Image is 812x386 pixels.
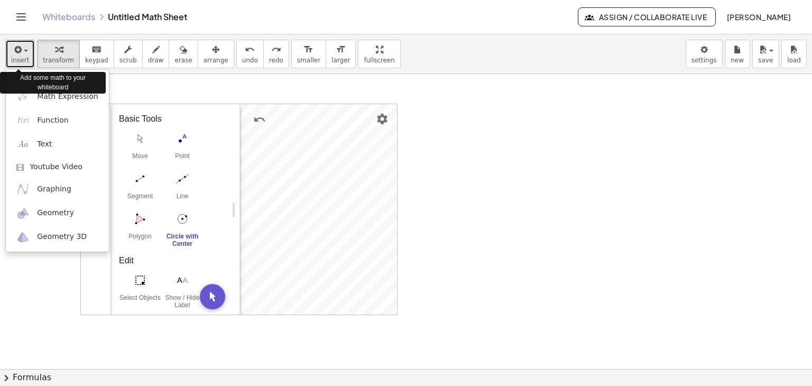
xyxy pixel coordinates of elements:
div: Point [161,152,204,167]
button: Polygon. Select all vertices, then first vertex again [119,210,161,248]
div: Edit [119,254,223,267]
span: transform [43,57,74,64]
button: Show / Hide Object. Select objects to hide, then switch to another tool [119,311,161,350]
button: insert [5,40,35,68]
button: draw [142,40,170,68]
span: arrange [204,57,228,64]
button: erase [169,40,198,68]
span: larger [331,57,350,64]
i: format_size [336,43,346,56]
i: undo [245,43,255,56]
button: keyboardkeypad [79,40,114,68]
img: ggb-graphing.svg [16,182,30,196]
span: Graphing [37,184,71,195]
button: format_sizelarger [326,40,356,68]
span: settings [691,57,717,64]
button: redoredo [263,40,289,68]
button: [PERSON_NAME] [718,7,799,26]
span: draw [148,57,164,64]
button: load [781,40,807,68]
a: Whiteboards [42,12,95,22]
a: Geometry 3D [6,225,109,249]
button: Delete. Select object which should be deleted [161,311,204,350]
span: fullscreen [364,57,394,64]
img: ggb-geometry.svg [16,207,30,220]
div: Circle with Center through Point [161,233,204,247]
img: f_x.png [16,114,30,127]
button: Undo [250,110,269,129]
a: Graphing [6,177,109,201]
div: Segment [119,192,161,207]
span: Text [37,139,52,150]
div: Line [161,192,204,207]
button: Show / Hide Label. Select object [161,271,204,309]
button: Point. Select position or line, function, or curve [161,130,204,168]
button: transform [37,40,80,68]
button: Circle with Center through Point. Select center point, then point on circle [161,210,204,248]
button: fullscreen [358,40,400,68]
button: Move. Drag or select object [119,130,161,168]
i: format_size [303,43,313,56]
span: smaller [297,57,320,64]
div: Basic Tools [119,113,223,125]
button: scrub [114,40,143,68]
button: Segment. Select two points or positions [119,170,161,208]
button: Toggle navigation [13,8,30,25]
span: keypad [85,57,108,64]
span: load [787,57,801,64]
span: redo [269,57,283,64]
div: Polygon [119,233,161,247]
button: new [725,40,750,68]
span: [PERSON_NAME] [726,12,791,22]
button: format_sizesmaller [291,40,326,68]
span: save [758,57,773,64]
button: Move. Drag or select object [200,284,225,309]
button: Select Objects. Click on object to select it or drag a rectangle to select multiple objects [119,271,161,309]
span: Math Expression [37,91,98,102]
a: Youtube Video [6,157,109,178]
button: arrange [198,40,234,68]
span: Geometry 3D [37,232,87,242]
div: Show / Hide Label [161,294,204,309]
img: ggb-3d.svg [16,231,30,244]
button: Line. Select two points or positions [161,170,204,208]
span: Assign / Collaborate Live [587,12,707,22]
i: keyboard [91,43,101,56]
a: Geometry [6,201,109,225]
i: redo [271,43,281,56]
span: undo [242,57,258,64]
button: Assign / Collaborate Live [578,7,716,26]
div: Geometry [80,104,398,315]
button: undoundo [236,40,264,68]
a: Text [6,132,109,156]
span: Function [37,115,69,126]
img: Aa.png [16,137,30,151]
a: Math Expression [6,85,109,108]
span: Geometry [37,208,74,218]
a: Function [6,108,109,132]
span: Youtube Video [30,162,82,172]
div: Move [119,152,161,167]
img: sqrt_x.png [16,90,30,103]
span: erase [174,57,192,64]
button: save [752,40,779,68]
span: insert [11,57,29,64]
span: new [731,57,744,64]
span: scrub [119,57,137,64]
canvas: Graphics View 1 [240,104,397,316]
button: settings [686,40,723,68]
button: Settings [373,109,392,128]
div: Select Objects [119,294,161,309]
